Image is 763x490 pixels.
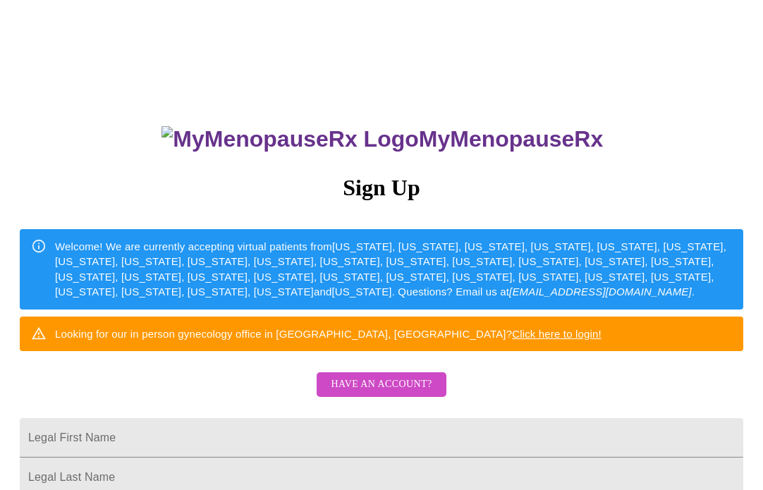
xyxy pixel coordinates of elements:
[161,126,418,152] img: MyMenopauseRx Logo
[512,328,602,340] a: Click here to login!
[317,372,446,397] button: Have an account?
[22,126,744,152] h3: MyMenopauseRx
[55,233,732,305] div: Welcome! We are currently accepting virtual patients from [US_STATE], [US_STATE], [US_STATE], [US...
[55,321,602,347] div: Looking for our in person gynecology office in [GEOGRAPHIC_DATA], [GEOGRAPHIC_DATA]?
[509,286,692,298] em: [EMAIL_ADDRESS][DOMAIN_NAME]
[20,175,743,201] h3: Sign Up
[331,376,432,393] span: Have an account?
[313,388,449,400] a: Have an account?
